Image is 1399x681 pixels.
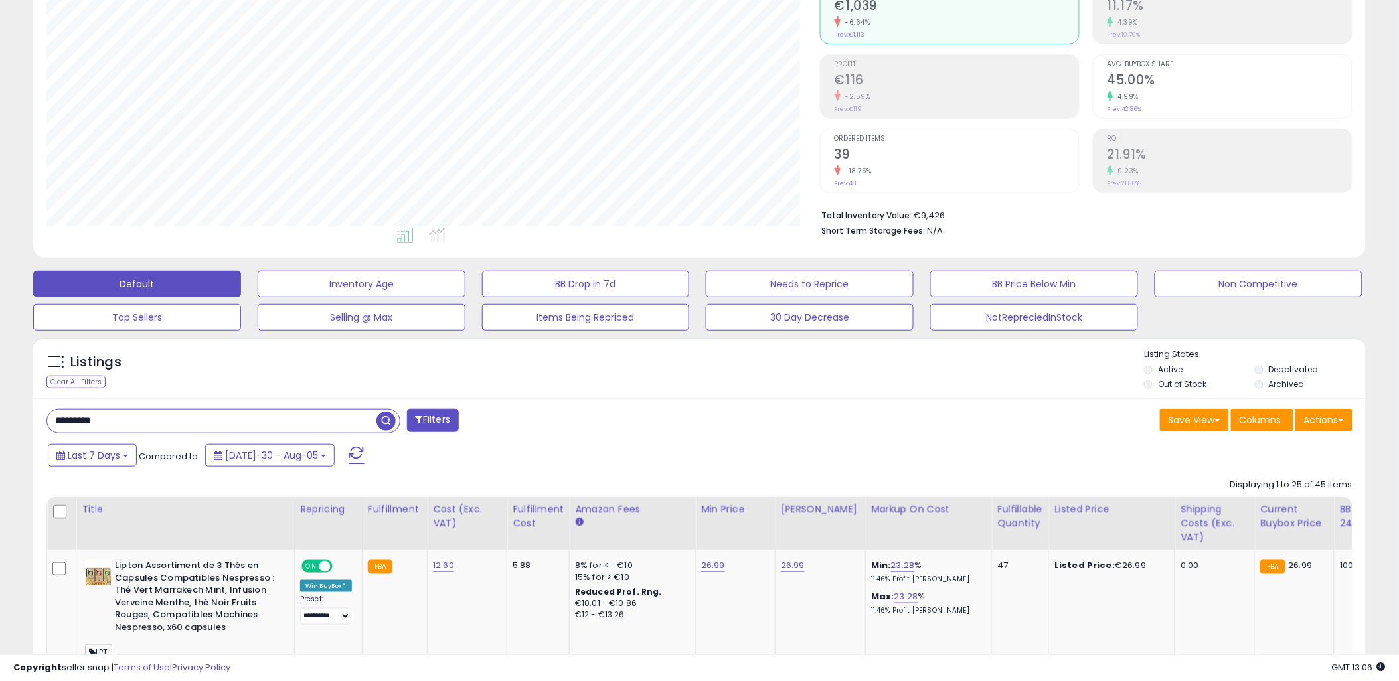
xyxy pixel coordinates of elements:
div: Amazon Fees [575,502,690,516]
div: 47 [997,560,1038,571]
a: Terms of Use [114,661,170,674]
button: BB Drop in 7d [482,271,690,297]
div: 5.88 [513,560,559,571]
button: Last 7 Days [48,444,137,467]
p: Listing States: [1144,348,1366,361]
b: Max: [871,590,894,603]
button: Selling @ Max [258,304,465,331]
small: Prev: €1,113 [835,31,865,38]
span: ON [303,561,319,572]
button: NotRepreciedInStock [930,304,1138,331]
div: Listed Price [1054,502,1169,516]
div: 100% [1340,560,1384,571]
span: Columns [1240,414,1281,427]
div: €26.99 [1054,560,1165,571]
button: 30 Day Decrease [706,304,914,331]
button: Non Competitive [1155,271,1362,297]
div: Fulfillable Quantity [997,502,1043,530]
small: FBA [368,560,392,574]
p: 11.46% Profit [PERSON_NAME] [871,606,981,615]
span: [DATE]-30 - Aug-05 [225,449,318,462]
b: Min: [871,559,891,571]
small: -2.59% [841,92,871,102]
b: Short Term Storage Fees: [822,225,926,236]
div: Min Price [701,502,770,516]
label: Deactivated [1269,364,1319,375]
a: 23.28 [891,559,915,572]
div: BB Share 24h. [1340,502,1388,530]
small: 4.99% [1113,92,1139,102]
h2: 21.91% [1108,147,1352,165]
a: 26.99 [781,559,805,572]
button: Needs to Reprice [706,271,914,297]
small: -18.75% [841,166,872,176]
small: Prev: 21.86% [1108,179,1140,187]
small: 0.23% [1113,166,1139,176]
label: Active [1158,364,1183,375]
small: Amazon Fees. [575,516,583,528]
div: Displaying 1 to 25 of 45 items [1230,479,1353,491]
img: 51y4bZzJnkL._SL40_.jpg [85,560,112,586]
label: Archived [1269,378,1305,390]
a: Privacy Policy [172,661,230,674]
li: €9,426 [822,206,1343,222]
span: 2025-08-13 13:06 GMT [1332,661,1386,674]
b: Listed Price: [1054,559,1115,571]
button: [DATE]-30 - Aug-05 [205,444,335,467]
small: Prev: €119 [835,105,863,113]
small: Prev: 10.70% [1108,31,1141,38]
div: % [871,560,981,584]
div: Markup on Cost [871,502,986,516]
div: Fulfillment Cost [513,502,564,530]
div: Repricing [300,502,357,516]
h2: 39 [835,147,1079,165]
button: Filters [407,409,459,432]
b: Lipton Assortiment de 3 Thés en Capsules Compatibles Nespresso : Thé Vert Marrakech Mint, Infusio... [115,560,276,637]
small: Prev: 42.86% [1108,105,1142,113]
small: -6.64% [841,17,870,27]
span: 26.99 [1289,559,1313,571]
button: BB Price Below Min [930,271,1138,297]
small: 4.39% [1113,17,1139,27]
button: Default [33,271,241,297]
th: The percentage added to the cost of goods (COGS) that forms the calculator for Min & Max prices. [866,497,992,550]
div: Shipping Costs (Exc. VAT) [1181,502,1249,544]
div: Preset: [300,595,352,625]
div: Title [82,502,289,516]
button: Save View [1160,409,1229,431]
div: Clear All Filters [46,376,106,388]
div: Current Buybox Price [1260,502,1329,530]
a: 23.28 [894,590,918,603]
span: Profit [835,61,1079,68]
div: Cost (Exc. VAT) [433,502,501,530]
span: OFF [331,561,352,572]
div: 15% for > €10 [575,571,685,583]
div: 0.00 [1181,560,1244,571]
button: Columns [1231,409,1293,431]
b: Reduced Prof. Rng. [575,586,662,597]
span: N/A [928,224,944,237]
div: €12 - €13.26 [575,609,685,621]
div: Fulfillment [368,502,422,516]
a: 26.99 [701,559,725,572]
div: % [871,591,981,615]
div: [PERSON_NAME] [781,502,860,516]
span: Compared to: [139,450,200,463]
button: Actions [1295,409,1353,431]
span: ROI [1108,135,1352,143]
strong: Copyright [13,661,62,674]
b: Total Inventory Value: [822,210,912,221]
div: Win BuyBox * [300,580,352,592]
h2: €116 [835,72,1079,90]
div: seller snap | | [13,662,230,674]
p: 11.46% Profit [PERSON_NAME] [871,575,981,584]
small: Prev: 48 [835,179,857,187]
span: Avg. Buybox Share [1108,61,1352,68]
button: Items Being Repriced [482,304,690,331]
span: Last 7 Days [68,449,120,462]
div: 8% for <= €10 [575,560,685,571]
button: Inventory Age [258,271,465,297]
div: €10.01 - €10.86 [575,598,685,609]
h2: 45.00% [1108,72,1352,90]
small: FBA [1260,560,1285,574]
